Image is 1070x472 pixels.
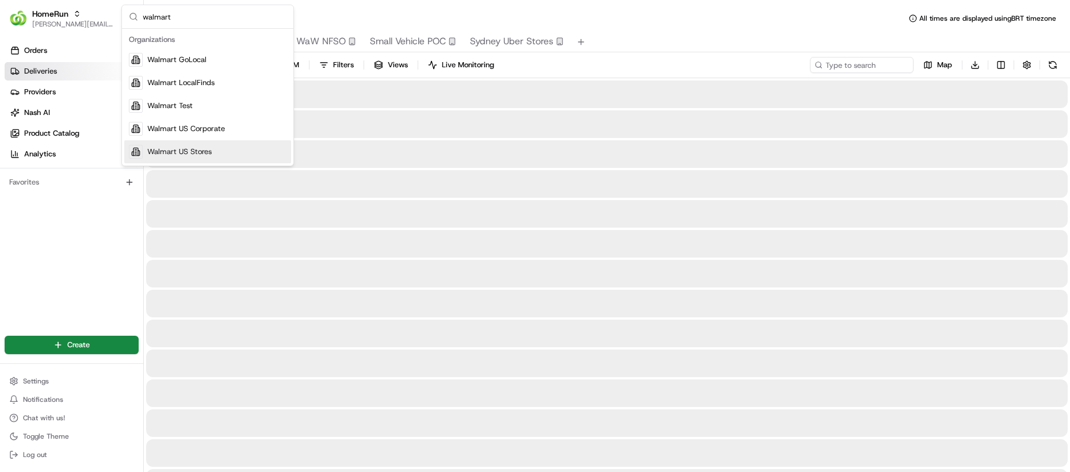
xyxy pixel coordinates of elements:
span: [DATE] [102,178,125,187]
button: Views [369,57,413,73]
span: All times are displayed using BRT timezone [919,14,1056,23]
img: 1736555255976-a54dd68f-1ca7-489b-9aae-adbdc363a1c4 [12,110,32,131]
img: Mariam Aslam [12,167,30,186]
span: Create [67,340,90,350]
img: 1736555255976-a54dd68f-1ca7-489b-9aae-adbdc363a1c4 [23,179,32,188]
span: Notifications [23,395,63,404]
div: Start new chat [52,110,189,121]
div: Past conversations [12,149,74,159]
button: Settings [5,373,139,389]
button: Filters [314,57,359,73]
button: Toggle Theme [5,428,139,444]
span: Views [388,60,408,70]
div: 💻 [97,258,106,267]
button: Map [918,57,957,73]
span: Deliveries [24,66,57,76]
a: 💻API Documentation [93,252,189,273]
span: [PERSON_NAME] [36,178,93,187]
a: Deliveries [5,62,143,80]
span: Product Catalog [24,128,79,139]
span: Orders [24,45,47,56]
button: Log out [5,447,139,463]
div: Favorites [5,173,139,191]
button: HomeRun [32,8,68,20]
span: API Documentation [109,257,185,268]
a: Powered byPylon [81,285,139,294]
span: Walmart Test [147,101,193,111]
span: Small Vehicle POC [370,34,446,48]
span: • [95,209,100,218]
span: Analytics [24,149,56,159]
img: HomeRun [9,9,28,28]
span: Walmart LocalFinds [147,78,215,88]
span: Walmart US Corporate [147,124,225,134]
a: Analytics [5,145,143,163]
div: Organizations [124,31,291,48]
div: 📗 [12,258,21,267]
span: • [95,178,100,187]
div: We're available if you need us! [52,121,158,131]
button: Create [5,336,139,354]
span: Nash AI [24,108,50,118]
a: Providers [5,83,143,101]
img: Nash [12,11,35,34]
img: Lucas Ferreira [12,198,30,217]
button: Notifications [5,392,139,408]
button: Start new chat [196,113,209,127]
input: Clear [30,74,190,86]
img: 4988371391238_9404d814bf3eb2409008_72.png [24,110,45,131]
span: [PERSON_NAME] [36,209,93,218]
span: Live Monitoring [442,60,494,70]
span: Settings [23,377,49,386]
input: Type to search [810,57,914,73]
div: Suggestions [122,29,293,166]
button: Live Monitoring [423,57,499,73]
span: Walmart US Stores [147,147,212,157]
span: Providers [24,87,56,97]
p: Welcome 👋 [12,46,209,64]
span: Log out [23,450,47,459]
span: Sydney Uber Stores [470,34,553,48]
a: Nash AI [5,103,143,122]
button: HomeRunHomeRun[PERSON_NAME][EMAIL_ADDRESS][DOMAIN_NAME] [5,5,119,32]
span: Filters [333,60,354,70]
span: WaW NFSO [296,34,346,48]
span: Pylon [114,285,139,294]
span: Walmart GoLocal [147,55,207,65]
a: 📗Knowledge Base [7,252,93,273]
button: [PERSON_NAME][EMAIL_ADDRESS][DOMAIN_NAME] [32,20,114,29]
input: Search... [143,5,286,28]
span: Map [937,60,952,70]
button: See all [178,147,209,161]
a: Product Catalog [5,124,143,143]
button: Refresh [1045,57,1061,73]
span: Toggle Theme [23,432,69,441]
a: Orders [5,41,143,60]
span: Chat with us! [23,413,65,423]
span: Knowledge Base [23,257,88,268]
button: Chat with us! [5,410,139,426]
span: [DATE] [102,209,125,218]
